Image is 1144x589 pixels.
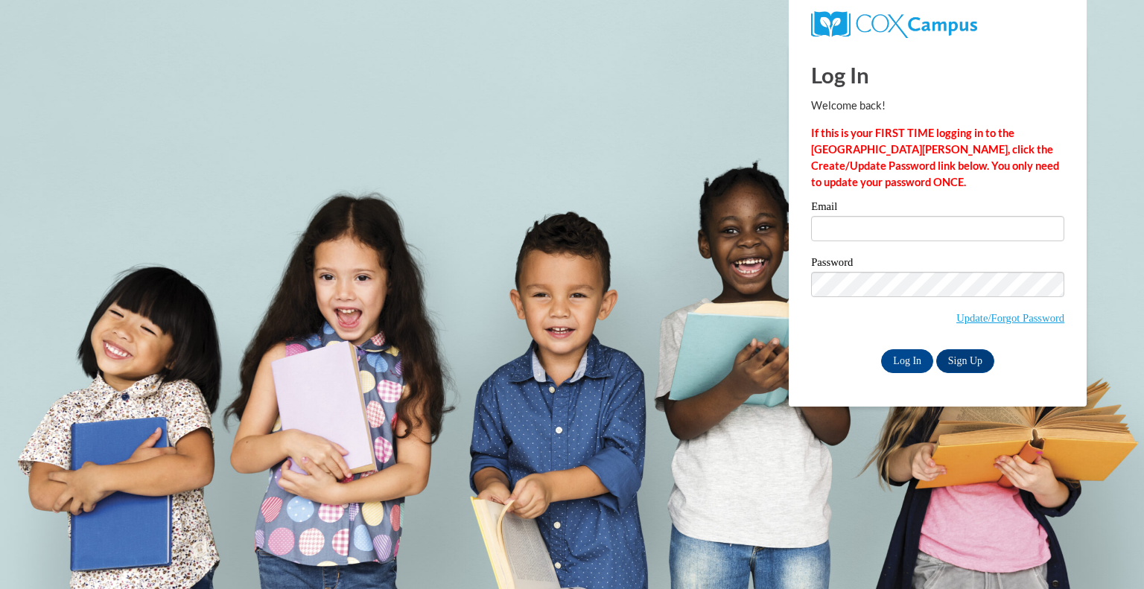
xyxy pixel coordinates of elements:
p: Welcome back! [811,98,1064,114]
img: COX Campus [811,11,977,38]
h1: Log In [811,60,1064,90]
a: Sign Up [936,349,994,373]
strong: If this is your FIRST TIME logging in to the [GEOGRAPHIC_DATA][PERSON_NAME], click the Create/Upd... [811,127,1059,188]
label: Password [811,257,1064,272]
input: Log In [881,349,933,373]
a: COX Campus [811,17,977,30]
label: Email [811,201,1064,216]
a: Update/Forgot Password [956,312,1064,324]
